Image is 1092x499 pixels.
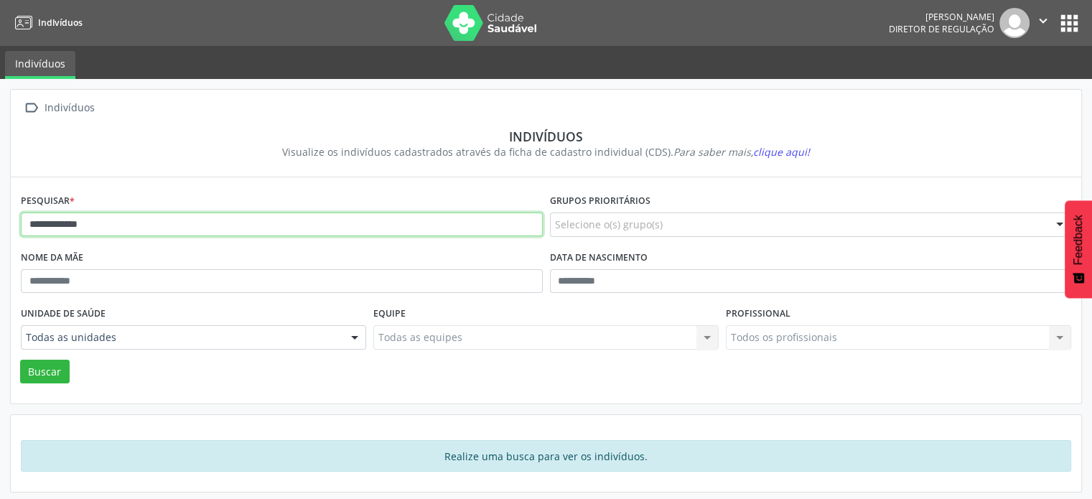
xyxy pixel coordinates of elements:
i: Para saber mais, [673,145,810,159]
button:  [1030,8,1057,38]
button: Buscar [20,360,70,384]
label: Unidade de saúde [21,303,106,325]
label: Grupos prioritários [550,190,650,213]
label: Profissional [726,303,790,325]
i:  [1035,13,1051,29]
span: Todas as unidades [26,330,337,345]
div: [PERSON_NAME] [889,11,994,23]
label: Nome da mãe [21,247,83,269]
button: apps [1057,11,1082,36]
label: Data de nascimento [550,247,648,269]
a:  Indivíduos [21,98,97,118]
a: Indivíduos [10,11,83,34]
div: Indivíduos [42,98,97,118]
a: Indivíduos [5,51,75,79]
span: Indivíduos [38,17,83,29]
div: Indivíduos [31,129,1061,144]
span: Selecione o(s) grupo(s) [555,217,663,232]
i:  [21,98,42,118]
span: Feedback [1072,215,1085,265]
button: Feedback - Mostrar pesquisa [1065,200,1092,298]
span: clique aqui! [753,145,810,159]
div: Realize uma busca para ver os indivíduos. [21,440,1071,472]
label: Pesquisar [21,190,75,213]
div: Visualize os indivíduos cadastrados através da ficha de cadastro individual (CDS). [31,144,1061,159]
span: Diretor de regulação [889,23,994,35]
img: img [999,8,1030,38]
label: Equipe [373,303,406,325]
